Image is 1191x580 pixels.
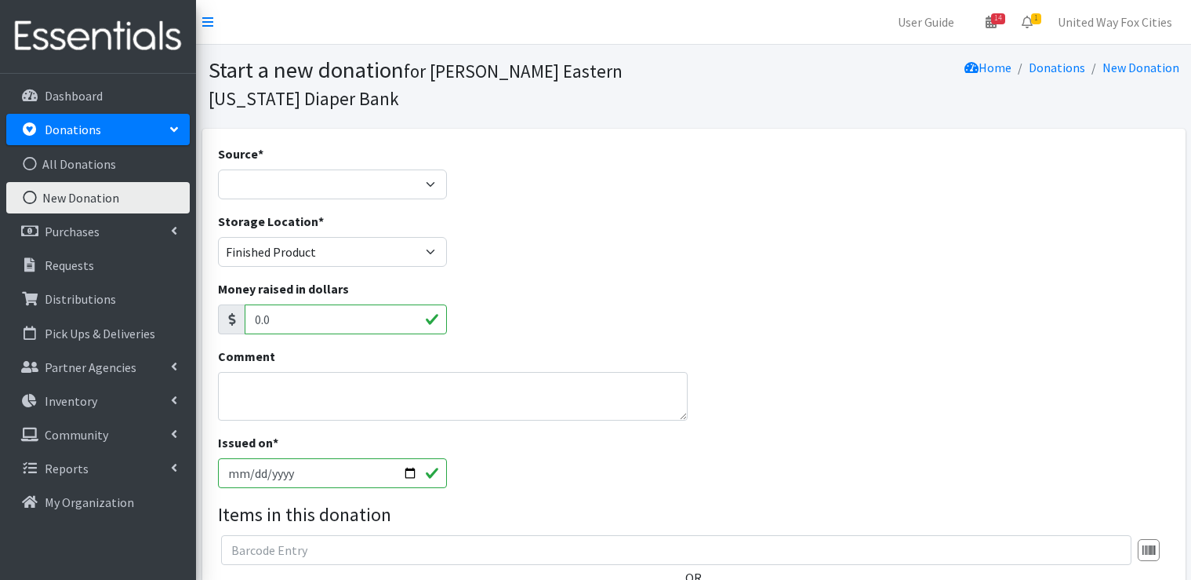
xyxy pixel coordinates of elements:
[209,60,623,110] small: for [PERSON_NAME] Eastern [US_STATE] Diaper Bank
[318,213,324,229] abbr: required
[6,453,190,484] a: Reports
[964,60,1011,75] a: Home
[258,146,263,162] abbr: required
[973,6,1009,38] a: 14
[6,182,190,213] a: New Donation
[6,10,190,63] img: HumanEssentials
[45,224,100,239] p: Purchases
[218,144,263,163] label: Source
[6,216,190,247] a: Purchases
[45,427,108,443] p: Community
[1031,13,1041,24] span: 1
[6,114,190,145] a: Donations
[6,148,190,180] a: All Donations
[218,212,324,231] label: Storage Location
[6,80,190,111] a: Dashboard
[218,433,278,452] label: Issued on
[45,326,155,341] p: Pick Ups & Deliveries
[6,419,190,451] a: Community
[45,122,101,137] p: Donations
[45,359,136,375] p: Partner Agencies
[45,257,94,273] p: Requests
[1045,6,1185,38] a: United Way Fox Cities
[6,283,190,315] a: Distributions
[6,352,190,383] a: Partner Agencies
[6,487,190,518] a: My Organization
[45,461,89,476] p: Reports
[1102,60,1179,75] a: New Donation
[45,291,116,307] p: Distributions
[273,435,278,451] abbr: required
[1029,60,1085,75] a: Donations
[885,6,967,38] a: User Guide
[218,501,1170,529] legend: Items in this donation
[6,385,190,417] a: Inventory
[991,13,1005,24] span: 14
[45,393,97,409] p: Inventory
[45,494,134,510] p: My Organization
[6,318,190,349] a: Pick Ups & Deliveries
[218,279,349,298] label: Money raised in dollars
[45,88,103,104] p: Dashboard
[221,535,1131,565] input: Barcode Entry
[209,57,688,111] h1: Start a new donation
[6,250,190,281] a: Requests
[1009,6,1045,38] a: 1
[218,347,275,366] label: Comment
